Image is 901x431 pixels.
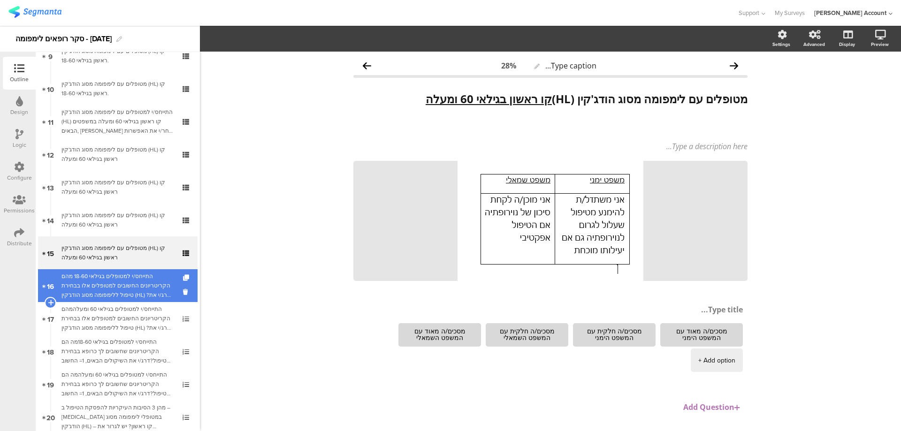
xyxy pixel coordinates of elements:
div: Design [10,108,28,116]
div: התייחס/י למטופלים בגילאי 60 ומעלהמהם הקריטריונים החשובים למטופלים אלו בבחירת טיפול ללימפומה מסוג ... [61,304,174,333]
span: 18 [47,346,54,356]
a: 12 מטופלים עם לימפומה מסוג הודג'קין (HL) קו ראשון בגילאי 60 ומעלה [38,138,198,171]
div: מטופלים עם לימפומה מסוג הודג'קין (HL) קו ראשון בגילאי 60 ומעלה [61,145,174,164]
div: Display [839,41,855,48]
div: מהן 3 הסיבות העיקריות להפסקת הטיפול ב –Opdivo במטופלי לימפומה מסוג הודג'קין (HL) – קו ראשון? יש ל... [61,403,174,431]
div: סקר רופאים לימפומה - [DATE] [15,31,112,46]
div: מטופלים עם לימפומה מסוג הודג'קין (HL) קו ראשון בגילאי 60 ומעלה [61,243,174,262]
div: + Add option [698,348,735,372]
div: מטופלים עם לימפומה מסוג הודג'קין (HL) קו ראשון בגילאי 18-60. [61,46,174,65]
div: התייחס/י למטופלים בגילאי 18-60 מהם הקריטריונים החשובים למטופלים אלו בבחירת טיפול ללימפומה מסוג הו... [61,272,174,300]
div: Configure [7,174,32,182]
div: Outline [10,75,29,83]
a: 11 התייחס/י למטופלים עם לימפומה מסוג הודג'קין (HL) קו ראשון בגילאי 60 ומעלה במשפטים הבאים, [PERSO... [38,105,198,138]
i: Delete [183,287,191,296]
a: 13 מטופלים עם לימפומה מסוג הודג'קין (HL) קו ראשון בגילאי 60 ומעלה [38,171,198,204]
div: התייחס/י למטופלים עם לימפומה מסוג הודג'קין (HL) קו ראשון בגילאי 60 ומעלה במשפטים הבאים, אנא בחר/י... [61,107,174,136]
a: 14 מטופלים עם לימפומה מסוג הודג'קין (HL) קו ראשון בגילאי 60 ומעלה [38,204,198,236]
a: 16 התייחס/י למטופלים בגילאי 18-60 מהם הקריטריונים החשובים למטופלים אלו בבחירת טיפול ללימפומה מסוג... [38,269,198,302]
span: 20 [46,412,55,422]
span: 16 [47,280,54,291]
span: 17 [47,313,54,324]
div: מטופלים עם לימפומה מסוג הודג'קין (HL) קו ראשון בגילאי 60 ומעלה [61,178,174,197]
a: 10 מטופלים עם לימפומה מסוג הודג'קין (HL) קו ראשון בגילאי 18-60. [38,72,198,105]
img: מטופלים עם לימפומה מסוג הודג'קין (HL) קו ראשון בגילאי 60 ומעלה cover image [458,161,643,281]
div: התייחס/י למטופלים בגילאי 60 ומעלהמה הם הקריטריונים שחשובים לך כרופא בבחירת הטיפול?דרג/י את השיקול... [61,370,174,398]
div: מטופלים עם לימפומה מסוג הודג'קין (HL) קו ראשון בגילאי 60 ומעלה [61,211,174,229]
span: 19 [47,379,54,389]
strong: מטופלים עם לימפומה מסוג הודג'קין (HL) [426,91,748,106]
span: 13 [47,182,54,192]
a: 19 התייחס/י למטופלים בגילאי 60 ומעלהמה הם הקריטריונים שחשובים לך כרופא בבחירת הטיפול?דרג/י את השי... [38,368,198,401]
span: Type caption... [545,60,596,71]
u: קו ראשון בגילאי 60 ומעלה [426,91,552,106]
div: Distribute [7,239,32,248]
div: Permissions [4,206,35,215]
span: 12 [47,149,54,159]
a: 18 התייחס/י למטופלים בגילאי 18-60מה הם הקריטריונים שחשובים לך כרופא בבחירת הטיפול?דרג/י את השיקול... [38,335,198,368]
div: Preview [871,41,889,48]
span: 9 [48,51,53,61]
div: Logic [13,141,26,149]
a: 17 התייחס/י למטופלים בגילאי 60 ומעלהמהם הקריטריונים החשובים למטופלים אלו בבחירת טיפול ללימפומה מס... [38,302,198,335]
a: 9 מטופלים עם לימפומה מסוג הודג'קין (HL) קו ראשון בגילאי 18-60. [38,39,198,72]
span: Support [739,8,759,17]
span: 14 [47,215,54,225]
div: Settings [772,41,790,48]
div: מטופלים עם לימפומה מסוג הודג'קין (HL) קו ראשון בגילאי 18-60. [61,79,174,98]
i: Duplicate [183,275,191,281]
a: 15 מטופלים עם לימפומה מסוג הודג'קין (HL) קו ראשון בגילאי 60 ומעלה [38,236,198,269]
button: Add Question [679,397,748,417]
span: 15 [47,248,54,258]
div: 28% [501,60,516,71]
div: התייחס/י למטופלים בגילאי 18-60מה הם הקריטריונים שחשובים לך כרופא בבחירת הטיפול?דרג/י את השיקולים ... [61,337,174,365]
div: [PERSON_NAME] Account [814,8,886,17]
div: Type a description here... [353,141,748,151]
span: 10 [47,83,54,94]
div: Advanced [803,41,825,48]
span: 11 [48,116,53,127]
img: segmanta logo [8,6,61,18]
